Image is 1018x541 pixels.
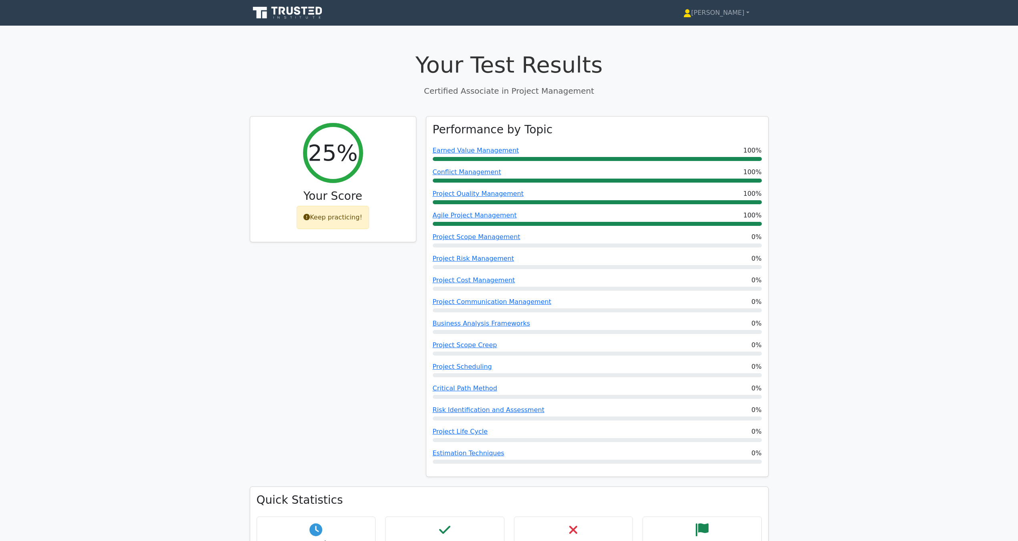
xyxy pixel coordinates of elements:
span: 0% [751,232,761,242]
a: Project Scheduling [433,363,492,370]
span: 0% [751,362,761,372]
a: Project Scope Management [433,233,520,241]
a: Project Life Cycle [433,428,488,435]
a: Agile Project Management [433,211,517,219]
h2: 25% [308,139,357,166]
a: Earned Value Management [433,147,519,154]
span: 0% [751,254,761,263]
a: Project Quality Management [433,190,524,197]
h3: Quick Statistics [257,493,762,507]
span: 0% [751,297,761,307]
span: 0% [751,405,761,415]
h1: Your Test Results [250,51,769,78]
span: 0% [751,319,761,328]
a: Project Scope Creep [433,341,497,349]
a: Business Analysis Frameworks [433,320,530,327]
div: Keep practicing! [297,206,369,229]
span: 100% [743,167,762,177]
h3: Performance by Topic [433,123,553,137]
span: 0% [751,340,761,350]
span: 100% [743,189,762,199]
span: 0% [751,427,761,436]
a: [PERSON_NAME] [664,5,769,21]
span: 0% [751,276,761,285]
span: 0% [751,448,761,458]
span: 100% [743,146,762,155]
span: 100% [743,211,762,220]
p: Certified Associate in Project Management [250,85,769,97]
a: Project Communication Management [433,298,551,306]
a: Conflict Management [433,168,501,176]
a: Estimation Techniques [433,449,504,457]
h3: Your Score [257,189,410,203]
a: Project Risk Management [433,255,514,262]
span: 0% [751,384,761,393]
a: Project Cost Management [433,276,515,284]
a: Critical Path Method [433,384,497,392]
a: Risk Identification and Assessment [433,406,544,414]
